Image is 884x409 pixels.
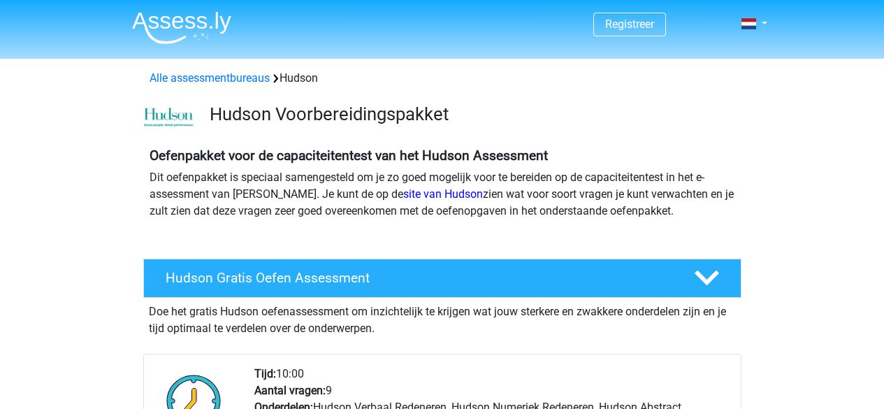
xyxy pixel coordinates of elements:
[150,71,270,85] a: Alle assessmentbureaus
[143,298,741,337] div: Doe het gratis Hudson oefenassessment om inzichtelijk te krijgen wat jouw sterkere en zwakkere on...
[150,169,735,220] p: Dit oefenpakket is speciaal samengesteld om je zo goed mogelijk voor te bereiden op de capaciteit...
[144,70,741,87] div: Hudson
[254,384,326,397] b: Aantal vragen:
[138,259,747,298] a: Hudson Gratis Oefen Assessment
[132,11,231,44] img: Assessly
[150,148,548,164] b: Oefenpakket voor de capaciteitentest van het Hudson Assessment
[605,17,654,31] a: Registreer
[210,103,730,125] h3: Hudson Voorbereidingspakket
[254,367,276,380] b: Tijd:
[144,108,194,127] img: cefd0e47479f4eb8e8c001c0d358d5812e054fa8.png
[403,187,483,201] a: site van Hudson
[166,270,672,286] h4: Hudson Gratis Oefen Assessment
